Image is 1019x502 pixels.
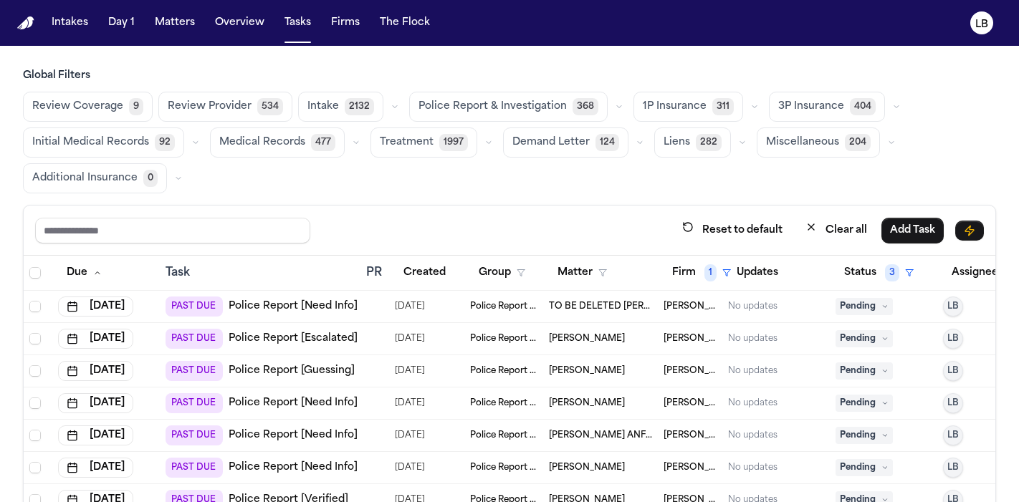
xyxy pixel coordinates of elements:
[836,362,893,380] span: Pending
[549,462,625,473] span: Joseph Figueroa III
[345,98,374,115] span: 2132
[58,458,133,478] button: [DATE]
[219,135,305,150] span: Medical Records
[836,330,893,347] span: Pending
[943,425,963,445] button: LB
[395,393,425,413] span: 8/28/2025, 10:23:37 PM
[674,217,791,243] button: Reset to default
[728,260,787,286] button: Updates
[409,92,608,122] button: Police Report & Investigation368
[395,329,425,349] span: 8/21/2025, 3:39:25 PM
[778,100,844,114] span: 3P Insurance
[325,10,365,36] button: Firms
[975,19,988,29] text: LB
[696,134,722,151] span: 282
[947,397,959,409] span: LB
[149,10,201,36] button: Matters
[46,10,94,36] button: Intakes
[728,333,778,344] div: No updates
[943,296,963,317] button: LB
[395,296,425,317] span: 8/21/2025, 9:59:16 AM
[374,10,436,36] button: The Flock
[664,301,717,312] span: Ruy Mireles Law Firm
[664,462,717,473] span: Ruy Mireles Law Firm
[470,397,537,409] span: Police Report & Investigation
[29,462,41,473] span: Select row
[943,329,963,349] button: LB
[769,92,885,122] button: 3P Insurance404
[395,425,425,445] span: 8/28/2025, 10:26:30 PM
[58,361,133,381] button: [DATE]
[512,135,590,150] span: Demand Letter
[643,100,707,114] span: 1P Insurance
[29,301,41,312] span: Select row
[470,333,537,344] span: Police Report & Investigation
[209,10,270,36] button: Overview
[102,10,140,36] a: Day 1
[943,458,963,478] button: LB
[298,92,383,122] button: Intake2132
[549,365,625,377] span: Joseph Figueroa Jr.
[470,430,537,441] span: Police Report & Investigation
[229,364,355,378] a: Police Report [Guessing]
[23,163,167,193] button: Additional Insurance0
[366,264,383,281] div: PR
[29,365,41,377] span: Select row
[439,134,468,151] span: 1997
[311,134,335,151] span: 477
[23,69,996,83] h3: Global Filters
[947,333,959,344] span: LB
[947,462,959,473] span: LB
[728,365,778,377] div: No updates
[229,332,358,346] a: Police Report [Escalated]
[704,264,717,281] span: 1
[29,430,41,441] span: Select row
[229,428,358,443] a: Police Report [Need Info]
[836,298,893,315] span: Pending
[58,393,133,413] button: [DATE]
[947,365,959,377] span: LB
[166,296,223,317] span: PAST DUE
[257,98,283,115] span: 534
[210,127,345,158] button: Medical Records477
[166,361,223,381] span: PAST DUE
[166,393,223,413] span: PAST DUE
[395,361,425,381] span: 8/28/2025, 4:42:47 PM
[58,425,133,445] button: [DATE]
[229,396,358,410] a: Police Report [Need Info]
[23,92,153,122] button: Review Coverage9
[58,329,133,349] button: [DATE]
[664,430,717,441] span: Ruy Mireles Law Firm
[845,134,871,151] span: 204
[29,267,41,279] span: Select all
[58,260,110,286] button: Due
[664,397,717,409] span: Ruy Mireles Law Firm
[166,264,355,281] div: Task
[549,260,616,286] button: Matter
[664,365,717,377] span: Ruy Mireles Law Firm
[23,127,184,158] button: Initial Medical Records92
[229,460,358,475] a: Police Report [Need Info]
[766,135,839,150] span: Miscellaneous
[885,264,899,281] span: 3
[17,16,34,30] a: Home
[395,458,425,478] span: 8/28/2025, 10:26:59 PM
[17,16,34,30] img: Finch Logo
[943,361,963,381] button: LB
[836,260,922,286] button: Status3
[166,329,223,349] span: PAST DUE
[712,98,734,115] span: 311
[549,333,625,344] span: Kimberly Agee
[664,135,690,150] span: Liens
[470,462,537,473] span: Police Report & Investigation
[573,98,598,115] span: 368
[32,171,138,185] span: Additional Insurance
[728,462,778,473] div: No updates
[155,134,175,151] span: 92
[470,301,537,312] span: Police Report & Investigation
[664,333,717,344] span: Ruy Mireles Law Firm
